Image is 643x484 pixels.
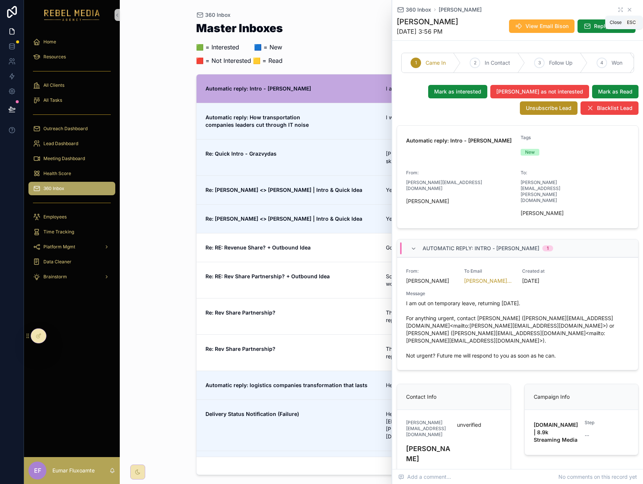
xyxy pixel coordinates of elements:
span: Reply to Email [594,22,630,30]
span: Got this, Thank you! [DATE] [386,244,467,251]
a: Delivery Status Notification (Failure)Hello [PERSON_NAME][EMAIL_ADDRESS][PERSON_NAME][DOMAIN_NAME... [196,399,567,451]
span: [PERSON_NAME] [406,197,515,205]
a: Re: [PERSON_NAME] <> [PERSON_NAME] | Intro & Quick IdeaYes. It is very impressive.[DATE] 3:32 AM [196,175,567,204]
a: 360 Inbox [397,6,431,13]
button: View Email Bison [509,19,575,33]
a: 360 Inbox [196,11,231,19]
span: Esc [625,19,637,25]
span: [PERSON_NAME] skrev den [DATE] [386,150,467,165]
span: Message [406,291,629,297]
span: I will be out of [386,114,467,121]
span: Hello [PERSON_NAME][EMAIL_ADDRESS][PERSON_NAME][DOMAIN_NAME], We [386,410,467,440]
span: Platform Mgmt [43,244,75,250]
span: Thanks for the reply [PERSON_NAME], [386,309,467,324]
span: I am out on temporary [386,85,467,92]
span: Outreach Dashboard [43,126,88,132]
span: [PERSON_NAME] [521,209,572,217]
span: Came In [426,59,446,67]
span: Hello, I am no longer with [386,382,467,389]
span: Step [585,420,594,426]
span: Employees [43,214,67,220]
button: Mark as Read [592,85,639,98]
span: [PERSON_NAME] [439,6,482,13]
strong: Re: [PERSON_NAME] <> [PERSON_NAME] | Intro & Quick Idea [205,187,362,193]
a: [PERSON_NAME][EMAIL_ADDRESS][PERSON_NAME][DOMAIN_NAME] [464,277,513,285]
span: No comments on this record yet [558,473,637,481]
span: Created at [522,268,571,274]
h1: [PERSON_NAME] [397,16,458,27]
span: Yes. It is very impressive. [386,215,467,223]
a: Re: Rev Share Partnership?Thanks for the reply [PERSON_NAME],-- [196,298,567,334]
p: 🟥 = Not Interested 🟨 = Read [196,56,283,65]
a: Employees [28,210,115,224]
span: 1 [415,60,417,66]
a: Re: Quick Intro - Grazvydas[PERSON_NAME] skrev den [DATE][DATE] 3:32 AM [196,139,567,175]
span: Add a comment... [398,473,451,481]
a: Time Tracking [28,225,115,239]
strong: Re: [PERSON_NAME] <> [PERSON_NAME] | Intro & Quick Idea [205,215,362,222]
span: Unsubscribe Lead [526,104,572,112]
span: [PERSON_NAME] [406,277,455,285]
div: New [525,149,535,156]
button: Mark as interested [428,85,487,98]
a: 360 Inbox [28,182,115,195]
span: 4 [600,60,603,66]
a: Re: Rev Share Partnership?Thanks for the reply [PERSON_NAME],-- [196,334,567,371]
span: Data Cleaner [43,259,71,265]
span: From: [406,170,419,175]
h4: [PERSON_NAME] [406,444,451,464]
a: Health Score [28,167,115,180]
span: Lead Dashboard [43,141,78,147]
span: Resources [43,54,66,60]
span: Brainstorm [43,274,67,280]
button: Reply to Email [578,19,636,33]
a: Data Cleaner [28,255,115,269]
a: Re: [PERSON_NAME] <> [PERSON_NAME] | Intro & Quick IdeaYes. It is very impressive.[DATE] 3:32 AM [196,204,567,233]
a: Outreach Dashboard [28,122,115,135]
span: Home [43,39,56,45]
span: Follow Up [549,59,573,67]
span: All Clients [43,82,64,88]
a: Brainstorm [28,270,115,284]
span: Meeting Dashboard [43,156,85,162]
span: [PERSON_NAME][EMAIL_ADDRESS][PERSON_NAME][DOMAIN_NAME] [521,180,572,203]
span: Yes. It is very impressive. [386,186,467,194]
a: Re: RE: Rev Share Partnership? + Outbound IdeaSounds great [PERSON_NAME], would appreciate-- [196,262,567,298]
span: To: [521,170,527,175]
span: From: [406,268,455,274]
a: Automatic reply: How transportation companies leaders cut through IT noiseI will be out of[DATE] ... [196,103,567,139]
span: 360 Inbox [43,186,64,192]
a: Lead Dashboard [28,137,115,150]
div: 1 [547,245,549,251]
button: [PERSON_NAME] as not interested [490,85,589,98]
span: 3 [538,60,541,66]
span: [PERSON_NAME][EMAIL_ADDRESS][DOMAIN_NAME] [406,180,515,192]
span: unverified [457,421,502,429]
span: [PERSON_NAME][EMAIL_ADDRESS][DOMAIN_NAME] [406,420,451,438]
strong: Automatic reply: Intro - [PERSON_NAME] [406,137,512,144]
span: Contact Info [406,393,436,400]
a: Meeting Dashboard [28,152,115,165]
span: Won [612,59,622,67]
span: 360 Inbox [205,11,231,19]
a: All Tasks [28,94,115,107]
span: View Email Bison [525,22,569,30]
p: Eumar Fluxoamte [52,467,95,474]
a: Automatic reply: Intro - [PERSON_NAME]I am out on temporary[DATE] 3:38 AM [196,74,567,103]
span: In Contact [485,59,510,67]
span: To Email [464,268,513,274]
span: EF [34,466,41,475]
img: App logo [44,9,100,21]
span: [DATE] 3:56 PM [397,27,458,36]
span: Thanks for the reply [PERSON_NAME], [386,345,467,360]
strong: Re: Rev Share Partnership? [205,309,275,316]
span: Mark as interested [434,88,481,95]
span: [PERSON_NAME] as not interested [496,88,583,95]
button: Blacklist Lead [580,101,639,115]
span: I am out on temporary leave, returning [DATE]. For anything urgent, contact [PERSON_NAME] ([PERSO... [406,300,629,359]
span: 2 [474,60,476,66]
strong: Re: Quick Intro - Grazvydas [205,150,277,157]
strong: Automatic reply: logistics companies transformation that lasts [205,382,368,388]
a: Automatic reply: logistics companies transformation that lastsHello, I am no longer with[DATE] 3:... [196,371,567,399]
span: 360 Inbox [406,6,431,13]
